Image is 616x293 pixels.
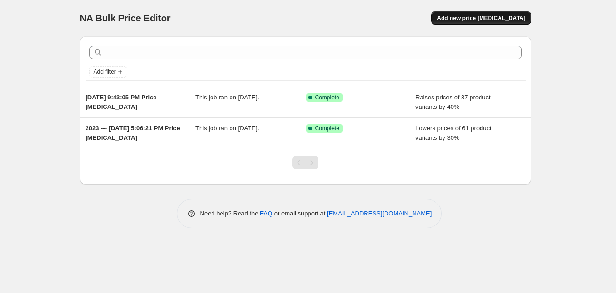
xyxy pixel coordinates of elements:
span: Add new price [MEDICAL_DATA] [437,14,525,22]
span: Need help? Read the [200,210,260,217]
span: Raises prices of 37 product variants by 40% [415,94,491,110]
nav: Pagination [292,156,318,169]
span: [DATE] 9:43:05 PM Price [MEDICAL_DATA] [86,94,157,110]
span: or email support at [272,210,327,217]
span: 2023 --- [DATE] 5:06:21 PM Price [MEDICAL_DATA] [86,125,180,141]
span: Complete [315,94,339,101]
button: Add filter [89,66,127,78]
span: NA Bulk Price Editor [80,13,171,23]
span: This job ran on [DATE]. [195,125,259,132]
a: [EMAIL_ADDRESS][DOMAIN_NAME] [327,210,432,217]
span: Add filter [94,68,116,76]
span: Lowers prices of 61 product variants by 30% [415,125,491,141]
span: This job ran on [DATE]. [195,94,259,101]
button: Add new price [MEDICAL_DATA] [431,11,531,25]
a: FAQ [260,210,272,217]
span: Complete [315,125,339,132]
